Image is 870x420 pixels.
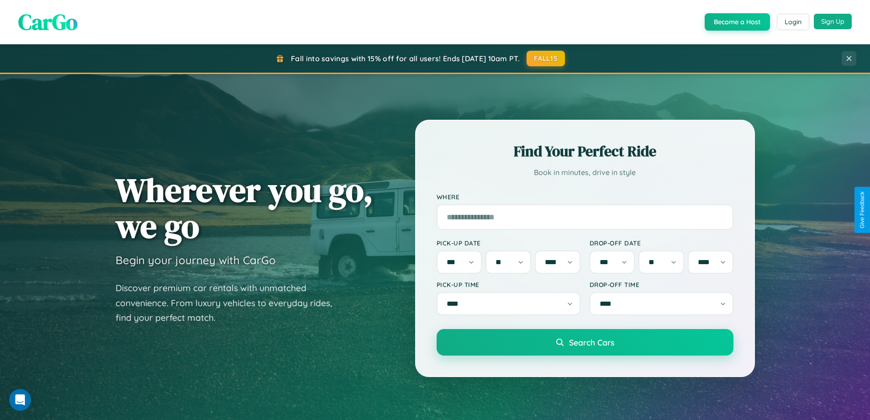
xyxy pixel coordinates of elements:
h3: Begin your journey with CarGo [116,253,276,267]
button: Login [777,14,809,30]
div: Give Feedback [859,191,865,229]
button: Become a Host [705,13,770,31]
span: CarGo [18,7,78,37]
label: Pick-up Date [437,239,580,247]
label: Drop-off Time [590,281,733,288]
span: Fall into savings with 15% off for all users! Ends [DATE] 10am PT. [291,54,520,63]
button: Sign Up [814,14,852,29]
label: Pick-up Time [437,281,580,288]
iframe: Intercom live chat [9,389,31,411]
h2: Find Your Perfect Ride [437,141,733,161]
h1: Wherever you go, we go [116,172,373,244]
span: Search Cars [569,337,614,347]
button: FALL15 [527,51,565,66]
label: Drop-off Date [590,239,733,247]
button: Search Cars [437,329,733,356]
label: Where [437,193,733,201]
p: Discover premium car rentals with unmatched convenience. From luxury vehicles to everyday rides, ... [116,281,344,325]
p: Book in minutes, drive in style [437,166,733,179]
